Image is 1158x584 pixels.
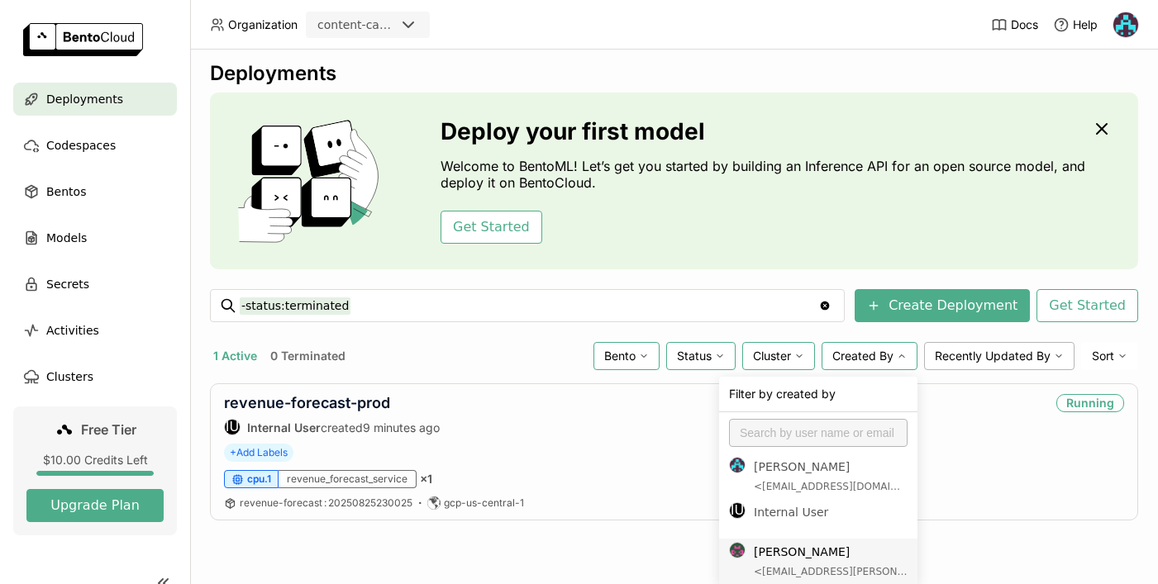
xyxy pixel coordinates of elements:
[729,502,746,519] div: Internal User
[420,472,432,487] span: × 1
[1092,349,1114,363] span: Sort
[1011,17,1038,32] span: Docs
[818,299,832,312] svg: Clear value
[46,182,86,202] span: Bentos
[444,496,524,510] span: gcp-us-central-1
[317,17,395,33] div: content-capital
[247,420,321,434] strong: Internal User
[224,419,440,435] div: created
[666,342,736,370] div: Status
[855,289,1030,322] button: Create Deployment
[677,349,712,363] span: Status
[441,211,542,244] button: Get Started
[13,175,177,208] a: Bentos
[13,360,177,393] a: Clusters
[730,543,745,558] img: Jerome Renard
[719,377,917,412] div: Filter by created by
[1056,394,1124,412] div: Running
[1081,342,1138,370] div: Sort
[441,158,1094,191] p: Welcome to BentoML! Let’s get you started by building an Inference API for an open source model, ...
[753,349,791,363] span: Cluster
[397,17,398,34] input: Selected content-capital.
[23,23,143,56] img: logo
[240,496,412,509] span: revenue-forecast 20250825230025
[13,129,177,162] a: Codespaces
[729,419,908,447] input: Search by user name or email
[832,349,894,363] span: Created By
[324,496,326,509] span: :
[279,470,417,488] div: revenue_forecast_service
[604,349,636,363] span: Bento
[754,542,908,562] div: [PERSON_NAME]
[247,472,271,486] span: cpu.1
[46,274,89,294] span: Secrets
[240,292,818,319] input: Search
[730,458,745,472] img: Sunil saini
[742,342,815,370] div: Cluster
[1073,17,1098,32] span: Help
[46,89,123,109] span: Deployments
[224,444,293,462] span: +Add Labels
[46,320,99,340] span: Activities
[719,453,917,584] ul: Menu
[13,83,177,116] a: Deployments
[225,420,240,434] div: IU
[441,118,1094,145] h3: Deploy your first model
[754,457,908,477] div: [PERSON_NAME]
[240,496,412,510] a: revenue-forecast:20250825230025
[935,349,1051,363] span: Recently Updated By
[46,367,93,387] span: Clusters
[754,565,908,578] div: <[EMAIL_ADDRESS][PERSON_NAME][DOMAIN_NAME]>
[224,419,241,435] div: Internal User
[730,503,745,518] div: IU
[223,119,401,243] img: cover onboarding
[81,421,136,438] span: Free Tier
[363,420,440,434] span: 9 minutes ago
[228,17,298,32] span: Organization
[719,377,917,584] div: Filter by created byMenu
[13,314,177,347] a: Activities
[13,221,177,254] a: Models
[46,135,116,155] span: Codespaces
[754,502,908,522] div: Internal User
[822,342,917,370] div: Created By
[1036,289,1138,322] button: Get Started
[13,406,177,535] a: Free Tier$10.00 Credits LeftUpgrade Plan
[210,61,1138,86] div: Deployments
[224,394,390,411] a: revenue-forecast-prod
[13,268,177,301] a: Secrets
[754,480,908,493] div: <[EMAIL_ADDRESS][DOMAIN_NAME]>
[1053,17,1098,33] div: Help
[267,345,349,367] button: 0 Terminated
[26,489,164,522] button: Upgrade Plan
[593,342,660,370] div: Bento
[924,342,1075,370] div: Recently Updated By
[991,17,1038,33] a: Docs
[26,453,164,468] div: $10.00 Credits Left
[46,228,87,248] span: Models
[210,345,260,367] button: 1 Active
[1113,12,1138,37] img: Sunil saini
